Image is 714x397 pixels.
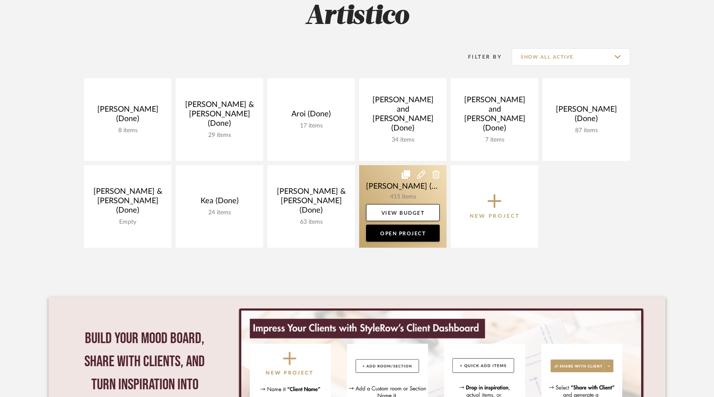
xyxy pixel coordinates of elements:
[274,122,348,130] div: 17 items
[91,187,165,219] div: [PERSON_NAME] & [PERSON_NAME] (Done)
[549,127,623,134] div: 87 items
[91,105,165,127] div: [PERSON_NAME] (Done)
[366,225,440,242] a: Open Project
[470,212,520,220] p: New Project
[91,127,165,134] div: 8 items
[91,219,165,226] div: Empty
[183,132,256,139] div: 29 items
[366,136,440,144] div: 34 items
[458,136,531,144] div: 7 items
[451,165,538,248] button: New Project
[183,196,256,209] div: Kea (Done)
[183,100,256,132] div: [PERSON_NAME] & [PERSON_NAME] (Done)
[274,110,348,122] div: Aroi (Done)
[274,219,348,226] div: 63 items
[366,204,440,221] a: View Budget
[457,53,502,61] div: Filter By
[458,95,531,136] div: [PERSON_NAME] and [PERSON_NAME] (Done)
[183,209,256,216] div: 24 items
[366,95,440,136] div: [PERSON_NAME] and [PERSON_NAME] (Done)
[549,105,623,127] div: [PERSON_NAME] (Done)
[48,0,666,33] h2: Artistico
[274,187,348,219] div: [PERSON_NAME] & [PERSON_NAME] (Done)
